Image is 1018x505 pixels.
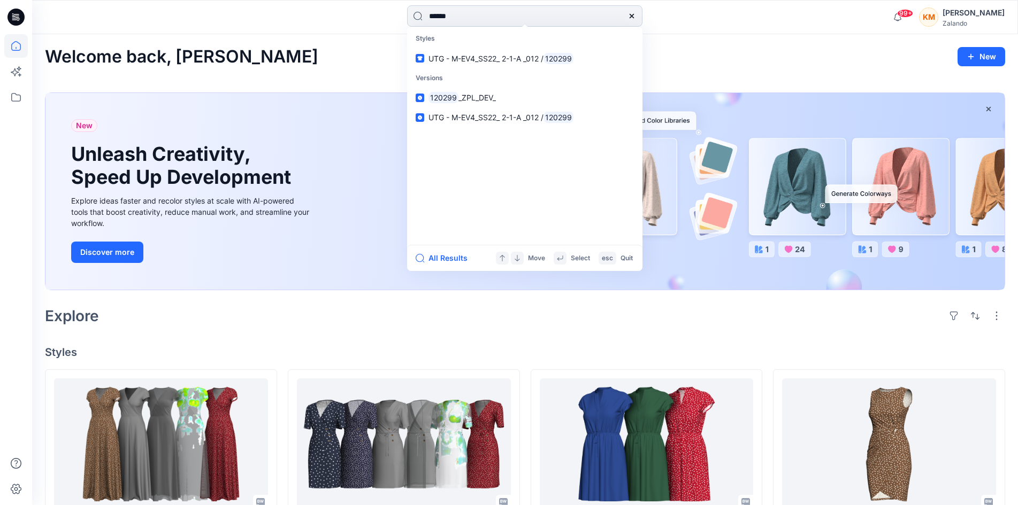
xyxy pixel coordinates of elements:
a: 120299_ZPL_DEV_ [409,88,640,107]
p: Versions [409,68,640,88]
button: New [958,47,1005,66]
p: Move [528,253,545,264]
mark: 120299 [428,91,458,104]
button: Discover more [71,242,143,263]
h4: Styles [45,346,1005,359]
span: UTG - M-EV4_SS22_ 2-1-A _012 / [428,113,544,122]
span: New [76,119,93,132]
a: UTG - M-EV4_SS22_ 2-1-A _012 /120299 [409,49,640,68]
p: Select [571,253,590,264]
h2: Welcome back, [PERSON_NAME] [45,47,318,67]
div: Explore ideas faster and recolor styles at scale with AI-powered tools that boost creativity, red... [71,195,312,229]
mark: 120299 [544,111,573,123]
div: KM [919,7,938,27]
span: UTG - M-EV4_SS22_ 2-1-A _012 / [428,54,544,63]
h2: Explore [45,307,99,324]
span: _ZPL_DEV_ [458,93,496,102]
h1: Unleash Creativity, Speed Up Development [71,143,296,189]
a: UTG - M-EV4_SS22_ 2-1-A _012 /120299 [409,107,640,127]
a: Discover more [71,242,312,263]
div: [PERSON_NAME] [943,6,1005,19]
span: 99+ [897,9,913,18]
div: Zalando [943,19,1005,27]
p: esc [602,253,613,264]
button: All Results [416,252,474,265]
p: Styles [409,29,640,49]
p: Quit [621,253,633,264]
mark: 120299 [544,52,573,65]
